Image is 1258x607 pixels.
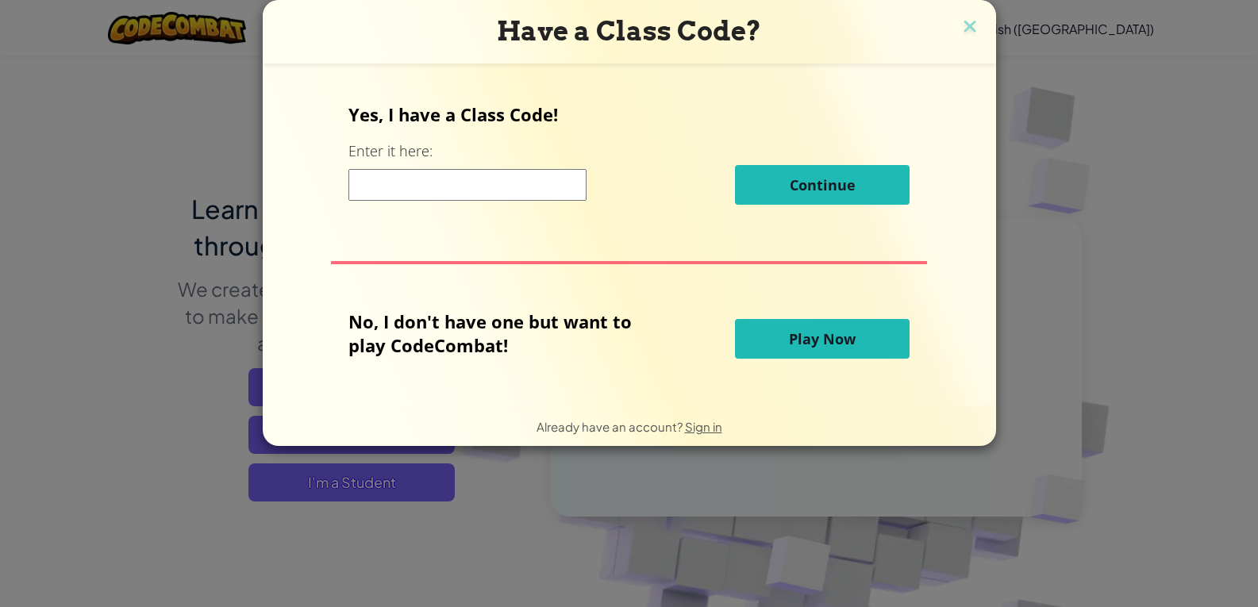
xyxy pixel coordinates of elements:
[685,419,722,434] a: Sign in
[348,309,656,357] p: No, I don't have one but want to play CodeCombat!
[348,102,910,126] p: Yes, I have a Class Code!
[789,329,856,348] span: Play Now
[537,419,685,434] span: Already have an account?
[790,175,856,194] span: Continue
[735,319,910,359] button: Play Now
[960,16,980,40] img: close icon
[348,141,433,161] label: Enter it here:
[497,15,761,47] span: Have a Class Code?
[735,165,910,205] button: Continue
